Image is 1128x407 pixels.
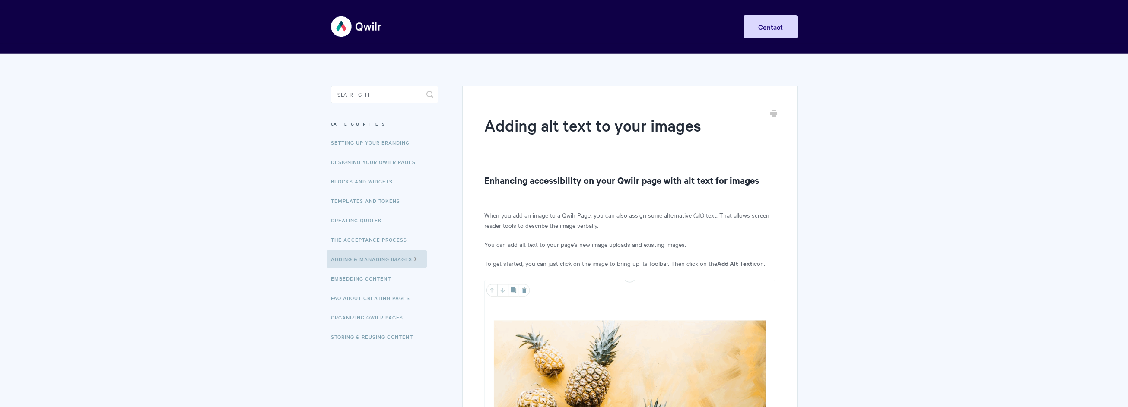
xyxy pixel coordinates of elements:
a: Blocks and Widgets [331,173,399,190]
a: Contact [744,15,798,38]
h3: Categories [331,116,438,132]
a: FAQ About Creating Pages [331,289,416,306]
a: Organizing Qwilr Pages [331,309,410,326]
a: Adding & Managing Images [327,250,427,268]
a: Print this Article [770,109,777,119]
a: Designing Your Qwilr Pages [331,153,422,170]
p: When you add an image to a Qwilr Page, you can also assign some alternative (alt) text. That allo... [484,210,775,230]
a: Setting up your Branding [331,134,416,151]
a: Creating Quotes [331,211,388,229]
p: To get started, you can just click on the image to bring up its toolbar. Then click on the icon. [484,258,775,268]
a: Storing & Reusing Content [331,328,419,345]
input: Search [331,86,438,103]
a: Templates and Tokens [331,192,407,209]
h1: Adding alt text to your images [484,114,762,151]
p: You can add alt text to your page's new image uploads and existing images. [484,239,775,249]
a: Embedding Content [331,270,397,287]
h2: Enhancing accessibility on your Qwilr page with alt text for images [484,173,775,187]
strong: Add Alt Text [717,259,753,268]
img: Qwilr Help Center [331,10,382,43]
a: The Acceptance Process [331,231,413,248]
